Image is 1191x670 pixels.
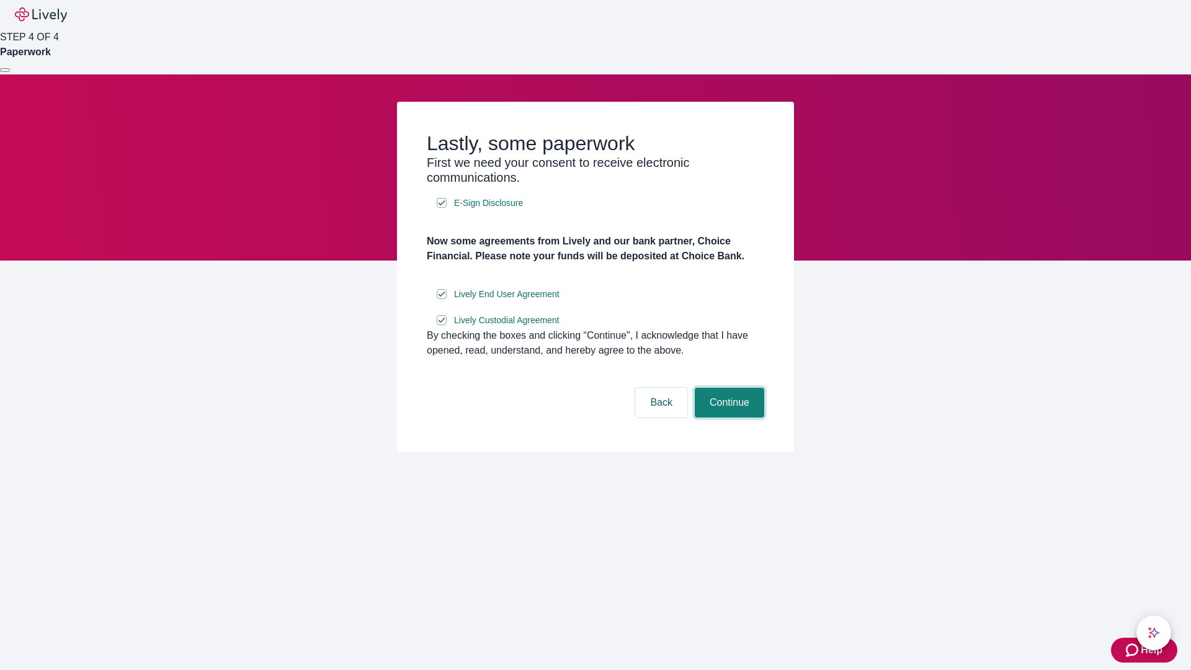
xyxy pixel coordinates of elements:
[1136,615,1171,650] button: chat
[427,132,764,155] h2: Lastly, some paperwork
[427,155,764,185] h3: First we need your consent to receive electronic communications.
[15,7,67,22] img: Lively
[454,314,560,327] span: Lively Custodial Agreement
[427,234,764,264] h4: Now some agreements from Lively and our bank partner, Choice Financial. Please note your funds wi...
[635,388,687,418] button: Back
[1126,643,1141,658] svg: Zendesk support icon
[454,197,523,210] span: E-Sign Disclosure
[695,388,764,418] button: Continue
[454,288,560,301] span: Lively End User Agreement
[1111,638,1177,663] button: Zendesk support iconHelp
[427,328,764,358] div: By checking the boxes and clicking “Continue", I acknowledge that I have opened, read, understand...
[1148,627,1160,639] svg: Lively AI Assistant
[452,313,562,328] a: e-sign disclosure document
[452,195,525,211] a: e-sign disclosure document
[1141,643,1162,658] span: Help
[452,287,562,302] a: e-sign disclosure document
